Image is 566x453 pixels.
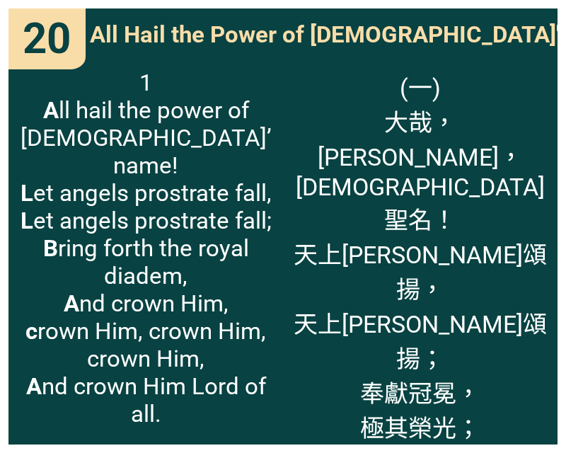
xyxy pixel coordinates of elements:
b: A [26,372,42,400]
b: A [64,289,79,317]
b: L [21,179,33,207]
b: A [43,96,59,124]
span: 20 [23,13,71,64]
b: L [21,207,33,234]
span: 1 ll hail the power of [DEMOGRAPHIC_DATA]’ name! et angels prostrate fall, et angels prostrate fa... [18,69,274,428]
b: B [43,234,58,262]
b: c [25,317,37,345]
